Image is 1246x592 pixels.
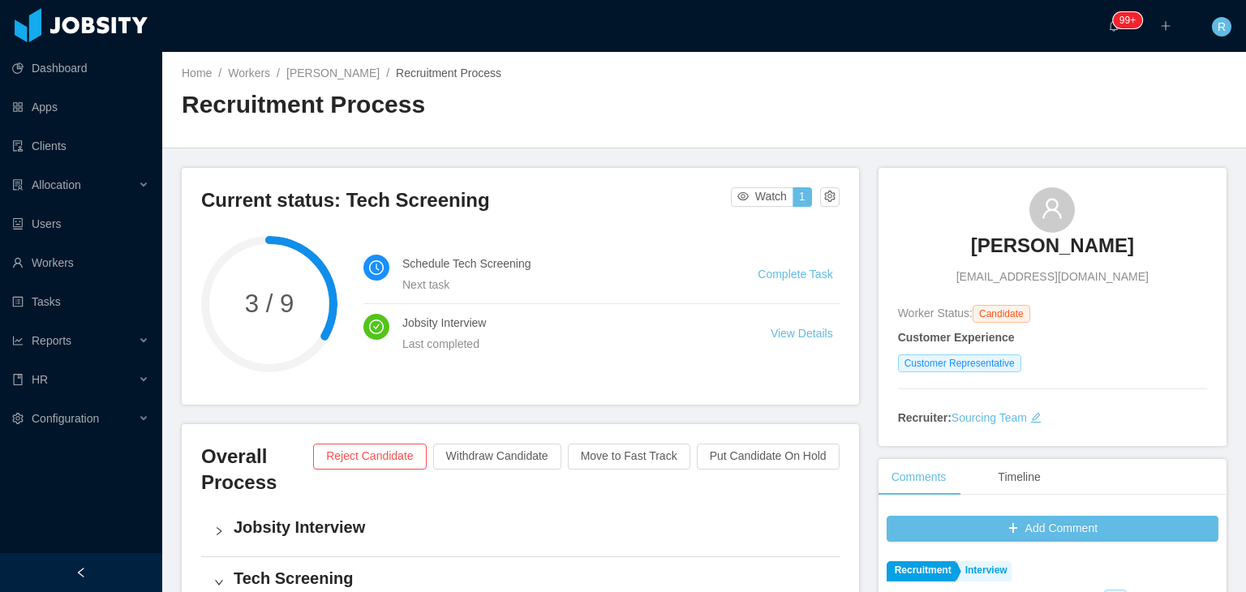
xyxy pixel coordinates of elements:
[214,526,224,536] i: icon: right
[402,255,719,272] h4: Schedule Tech Screening
[887,561,956,581] a: Recruitment
[32,412,99,425] span: Configuration
[956,268,1149,285] span: [EMAIL_ADDRESS][DOMAIN_NAME]
[820,187,840,207] button: icon: setting
[12,130,149,162] a: icon: auditClients
[12,247,149,279] a: icon: userWorkers
[1108,20,1119,32] i: icon: bell
[12,285,149,318] a: icon: profileTasks
[568,444,690,470] button: Move to Fast Track
[12,91,149,123] a: icon: appstoreApps
[793,187,812,207] button: 1
[402,276,719,294] div: Next task
[32,373,48,386] span: HR
[234,516,827,538] h4: Jobsity Interview
[12,335,24,346] i: icon: line-chart
[32,334,71,347] span: Reports
[952,411,1027,424] a: Sourcing Team
[1160,20,1171,32] i: icon: plus
[898,411,952,424] strong: Recruiter:
[898,331,1015,344] strong: Customer Experience
[898,354,1021,372] span: Customer Representative
[286,66,380,79] a: [PERSON_NAME]
[971,233,1134,268] a: [PERSON_NAME]
[369,320,384,334] i: icon: check-circle
[12,179,24,191] i: icon: solution
[12,208,149,240] a: icon: robotUsers
[369,260,384,275] i: icon: clock-circle
[12,413,24,424] i: icon: setting
[887,516,1218,542] button: icon: plusAdd Comment
[758,268,832,281] a: Complete Task
[1030,412,1042,423] i: icon: edit
[402,335,732,353] div: Last completed
[234,567,827,590] h4: Tech Screening
[32,178,81,191] span: Allocation
[731,187,793,207] button: icon: eyeWatch
[218,66,221,79] span: /
[313,444,426,470] button: Reject Candidate
[228,66,270,79] a: Workers
[971,233,1134,259] h3: [PERSON_NAME]
[879,459,960,495] div: Comments
[771,327,833,340] a: View Details
[898,307,973,320] span: Worker Status:
[214,577,224,587] i: icon: right
[973,305,1030,323] span: Candidate
[182,88,704,122] h2: Recruitment Process
[396,66,501,79] span: Recruitment Process
[201,444,313,496] h3: Overall Process
[12,52,149,84] a: icon: pie-chartDashboard
[182,66,212,79] a: Home
[402,314,732,332] h4: Jobsity Interview
[433,444,561,470] button: Withdraw Candidate
[386,66,389,79] span: /
[985,459,1053,495] div: Timeline
[1218,17,1226,36] span: R
[697,444,840,470] button: Put Candidate On Hold
[12,374,24,385] i: icon: book
[957,561,1012,581] a: Interview
[201,187,731,213] h3: Current status: Tech Screening
[201,291,337,316] span: 3 / 9
[277,66,280,79] span: /
[1113,12,1142,28] sup: 218
[201,506,840,556] div: icon: rightJobsity Interview
[1041,197,1063,220] i: icon: user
